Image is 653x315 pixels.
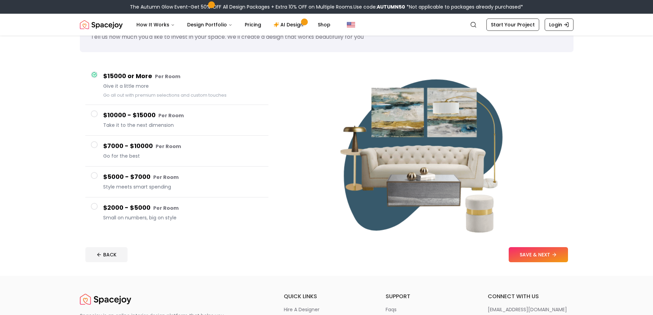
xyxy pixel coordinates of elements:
[153,174,179,181] small: Per Room
[284,306,319,313] p: hire a designer
[85,167,268,197] button: $5000 - $7000 Per RoomStyle meets smart spending
[85,247,128,262] button: BACK
[488,292,573,301] h6: connect with us
[103,183,263,190] span: Style meets smart spending
[131,18,336,32] nav: Main
[486,19,539,31] a: Start Your Project
[377,3,405,10] b: AUTUMN50
[85,197,268,228] button: $2000 - $5000 Per RoomSmall on numbers, big on style
[80,14,573,36] nav: Global
[488,306,567,313] p: [EMAIL_ADDRESS][DOMAIN_NAME]
[347,21,355,29] img: United States
[103,92,227,98] small: Go all out with premium selections and custom touches
[85,66,268,105] button: $15000 or More Per RoomGive it a little moreGo all out with premium selections and custom touches
[182,18,238,32] button: Design Portfolio
[131,18,180,32] button: How It Works
[80,292,131,306] a: Spacejoy
[103,203,263,213] h4: $2000 - $5000
[284,292,370,301] h6: quick links
[158,112,184,119] small: Per Room
[80,18,123,32] img: Spacejoy Logo
[509,247,568,262] button: SAVE & NEXT
[91,33,563,41] p: Tell us how much you'd like to invest in your space. We'll create a design that works beautifully...
[284,306,370,313] a: hire a designer
[80,292,131,306] img: Spacejoy Logo
[156,143,181,150] small: Per Room
[386,306,397,313] p: faqs
[268,18,311,32] a: AI Design
[80,18,123,32] a: Spacejoy
[239,18,267,32] a: Pricing
[103,71,263,81] h4: $15000 or More
[312,18,336,32] a: Shop
[103,83,263,89] span: Give it a little more
[405,3,523,10] span: *Not applicable to packages already purchased*
[103,110,263,120] h4: $10000 - $15000
[103,172,263,182] h4: $5000 - $7000
[155,73,180,80] small: Per Room
[85,105,268,136] button: $10000 - $15000 Per RoomTake it to the next dimension
[353,3,405,10] span: Use code:
[386,306,471,313] a: faqs
[103,214,263,221] span: Small on numbers, big on style
[488,306,573,313] a: [EMAIL_ADDRESS][DOMAIN_NAME]
[103,153,263,159] span: Go for the best
[386,292,471,301] h6: support
[545,19,573,31] a: Login
[103,122,263,129] span: Take it to the next dimension
[85,136,268,167] button: $7000 - $10000 Per RoomGo for the best
[103,141,263,151] h4: $7000 - $10000
[153,205,179,211] small: Per Room
[130,3,523,10] div: The Autumn Glow Event-Get 50% OFF All Design Packages + Extra 10% OFF on Multiple Rooms.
